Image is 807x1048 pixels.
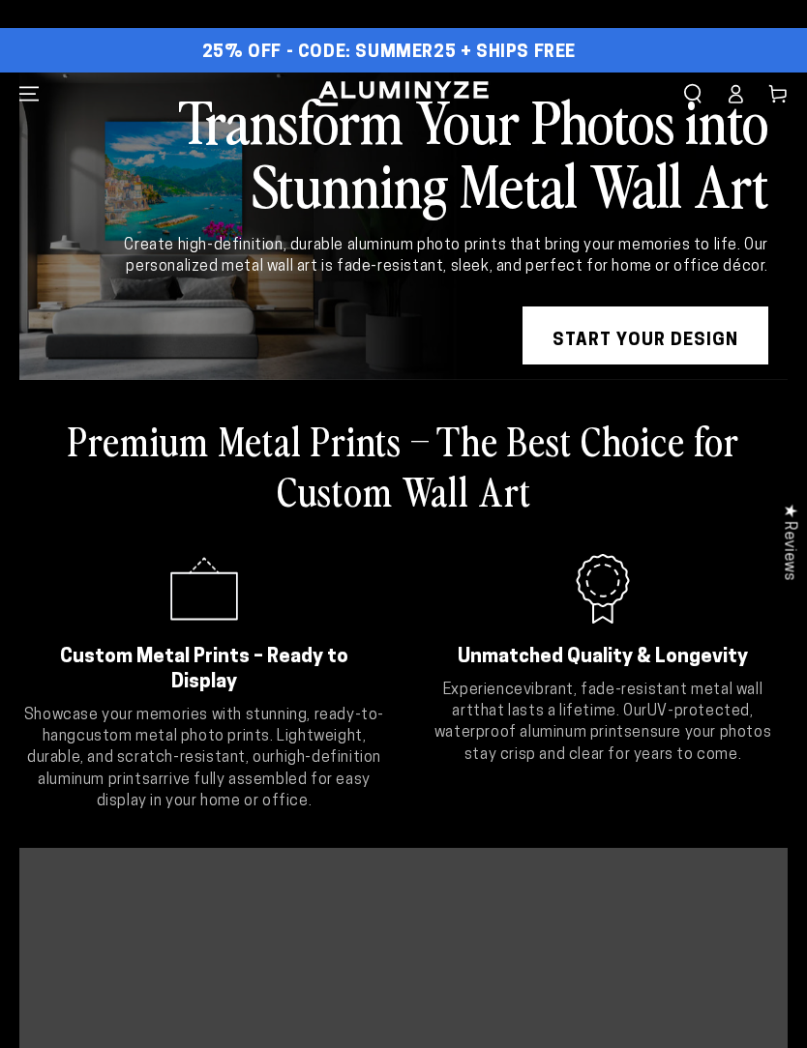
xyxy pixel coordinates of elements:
[76,729,270,744] strong: custom metal photo prints
[66,88,768,216] h2: Transform Your Photos into Stunning Metal Wall Art
[770,488,807,596] div: Click to open Judge.me floating reviews tab
[19,415,788,515] h2: Premium Metal Prints – The Best Choice for Custom Wall Art
[66,235,768,278] div: Create high-definition, durable aluminum photo prints that bring your memories to life. Our perso...
[452,683,762,719] strong: vibrant, fade-resistant metal wall art
[434,704,754,741] strong: UV-protected, waterproof aluminum prints
[19,705,389,813] p: Showcase your memories with stunning, ready-to-hang . Lightweight, durable, and scratch-resistant...
[316,79,491,108] img: Aluminyze
[442,645,763,670] h2: Unmatched Quality & Longevity
[38,750,381,787] strong: high-definition aluminum prints
[8,73,50,115] summary: Menu
[672,73,714,115] summary: Search our site
[44,645,365,695] h2: Custom Metal Prints – Ready to Display
[418,680,788,767] p: Experience that lasts a lifetime. Our ensure your photos stay crisp and clear for years to come.
[523,306,768,364] a: START YOUR DESIGN
[202,43,576,64] span: 25% OFF - Code: SUMMER25 + Ships Free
